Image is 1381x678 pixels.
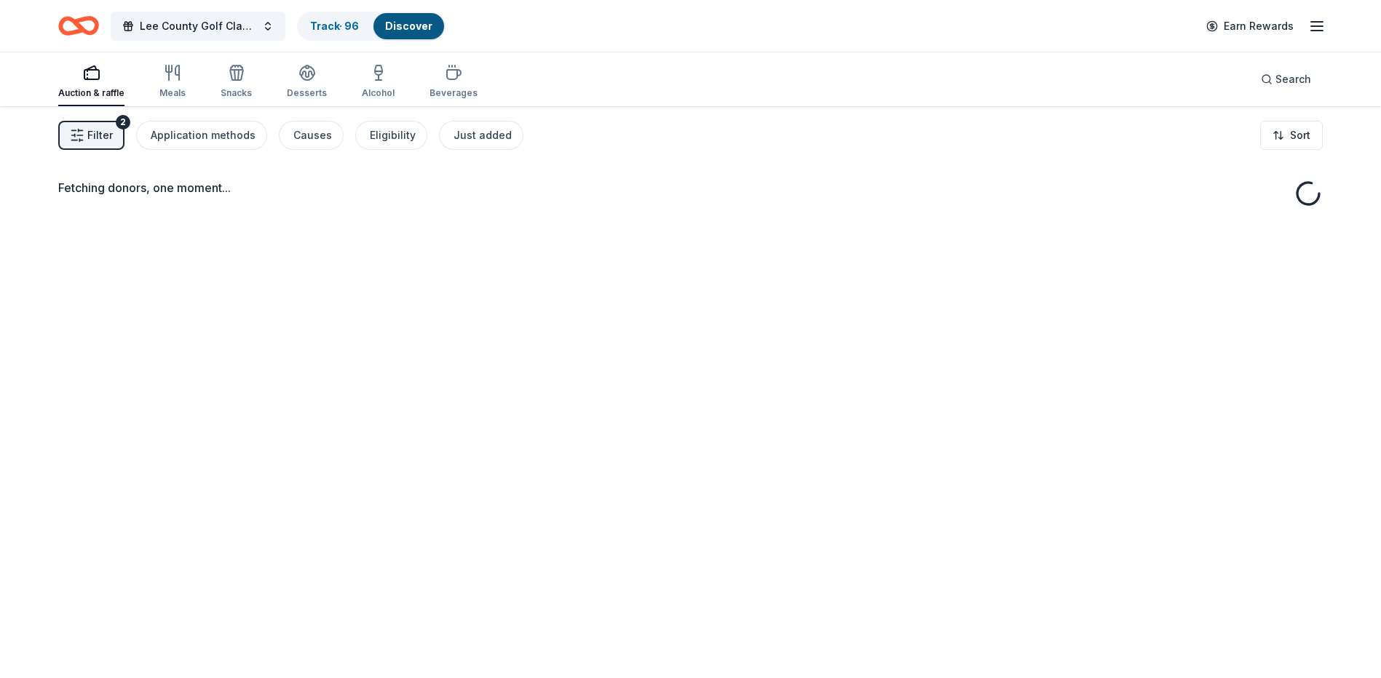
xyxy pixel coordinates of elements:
[221,87,252,99] div: Snacks
[1275,71,1311,88] span: Search
[293,127,332,144] div: Causes
[287,58,327,106] button: Desserts
[385,20,432,32] a: Discover
[454,127,512,144] div: Just added
[58,9,99,43] a: Home
[287,87,327,99] div: Desserts
[1290,127,1310,144] span: Sort
[362,58,395,106] button: Alcohol
[310,20,359,32] a: Track· 96
[87,127,113,144] span: Filter
[430,87,478,99] div: Beverages
[58,87,124,99] div: Auction & raffle
[159,87,186,99] div: Meals
[1249,65,1323,94] button: Search
[111,12,285,41] button: Lee County Golf Classic
[279,121,344,150] button: Causes
[439,121,523,150] button: Just added
[58,121,124,150] button: Filter2
[355,121,427,150] button: Eligibility
[1198,13,1302,39] a: Earn Rewards
[370,127,416,144] div: Eligibility
[58,179,1323,196] div: Fetching donors, one moment...
[1260,121,1323,150] button: Sort
[140,17,256,35] span: Lee County Golf Classic
[430,58,478,106] button: Beverages
[116,115,130,129] div: 2
[58,58,124,106] button: Auction & raffle
[362,87,395,99] div: Alcohol
[136,121,267,150] button: Application methods
[151,127,256,144] div: Application methods
[297,12,446,41] button: Track· 96Discover
[221,58,252,106] button: Snacks
[159,58,186,106] button: Meals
